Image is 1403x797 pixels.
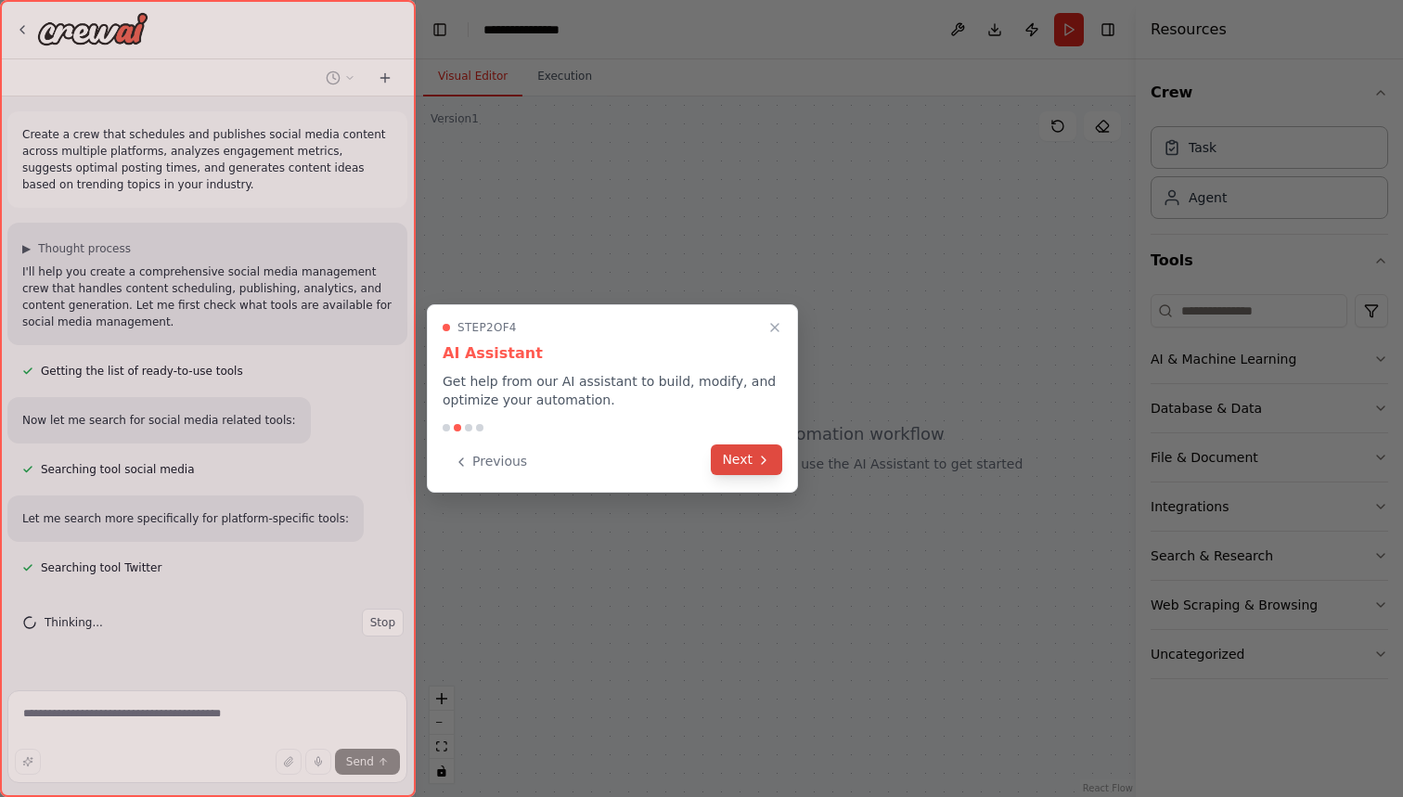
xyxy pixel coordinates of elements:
p: Get help from our AI assistant to build, modify, and optimize your automation. [443,372,782,409]
button: Next [711,444,782,475]
h3: AI Assistant [443,342,782,365]
button: Previous [443,446,538,477]
button: Hide left sidebar [427,17,453,43]
button: Close walkthrough [764,316,786,339]
span: Step 2 of 4 [457,320,517,335]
